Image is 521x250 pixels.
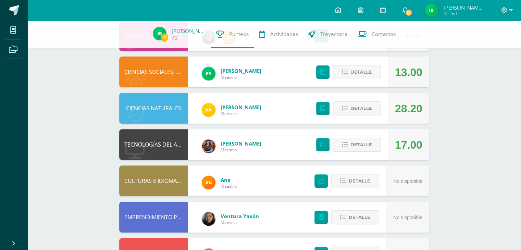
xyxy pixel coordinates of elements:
button: Detalle [333,101,381,115]
button: Detalle [333,65,381,79]
a: [PERSON_NAME] [221,140,261,147]
a: Ana [221,176,237,183]
span: 18 [405,9,412,16]
a: Contactos [353,21,401,48]
a: [PERSON_NAME] [221,67,261,74]
div: TECNOLOGÍAS DEL APRENDIZAJE Y LA COMUNICACIÓN [119,129,188,160]
img: 60a759e8b02ec95d430434cf0c0a55c7.png [202,139,215,153]
span: Mi Perfil [443,10,484,16]
img: ee14f5f4b494e826f4c79b14e8076283.png [202,103,215,117]
span: Detalle [350,102,372,115]
img: 55b8320bb34ec97368aad51c29d7f14c.png [153,27,166,40]
a: Actividades [254,21,303,48]
span: Detalle [350,66,372,78]
span: [PERSON_NAME] [PERSON_NAME] [443,4,484,11]
div: EMPRENDIMIENTO PARA LA PRODUCTIVIDAD [119,202,188,233]
div: CULTURAS E IDIOMAS MAYAS, GARÍFUNA O XINCA [119,165,188,196]
a: [PERSON_NAME] [221,104,261,111]
span: Detalle [349,175,370,187]
div: 28.20 [395,93,422,124]
button: Detalle [333,138,381,152]
button: Detalle [331,210,379,224]
span: Trayectoria [320,30,348,38]
span: Detalle [350,138,372,151]
span: Punteos [229,30,249,38]
span: Detalle [349,211,370,224]
span: Maestro [221,74,261,80]
a: Trayectoria [303,21,353,48]
div: CIENCIAS NATURALES [119,93,188,124]
a: [PERSON_NAME] [172,27,206,34]
span: No disponible [393,178,422,184]
span: 0 [161,33,168,42]
span: Maestro [221,111,261,116]
span: Maestro [221,147,261,153]
img: fc6731ddebfef4a76f049f6e852e62c4.png [202,176,215,189]
a: 73 [172,34,178,41]
span: No disponible [393,215,422,220]
img: 8175af1d143b9940f41fde7902e8cac3.png [202,212,215,226]
span: Actividades [270,30,298,38]
a: Ventura Yaxón [221,213,259,220]
span: Contactos [372,30,396,38]
span: Maestro [221,183,237,189]
div: CIENCIAS SOCIALES, FORMACIÓN CIUDADANA E INTERCULTURALIDAD [119,57,188,87]
div: 17.00 [395,129,422,160]
div: 13.00 [395,57,422,88]
span: Maestro [221,220,259,225]
a: Punteos [211,21,254,48]
img: 939e0df7120919b162cfef223d24a313.png [202,67,215,80]
button: Detalle [331,174,379,188]
img: 55b8320bb34ec97368aad51c29d7f14c.png [424,3,438,17]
